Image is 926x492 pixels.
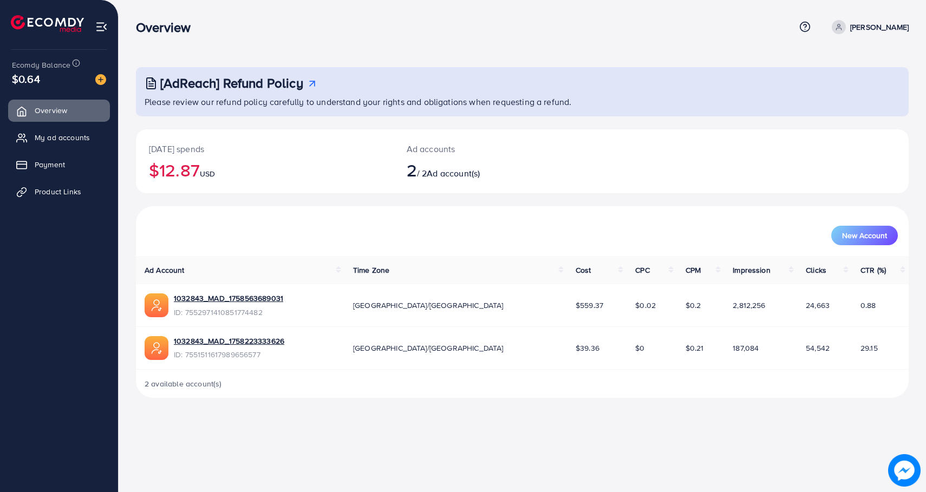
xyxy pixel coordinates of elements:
span: New Account [842,232,887,239]
span: $559.37 [576,300,603,311]
a: [PERSON_NAME] [827,20,909,34]
span: ID: 7552971410851774482 [174,307,283,318]
h3: [AdReach] Refund Policy [160,75,303,91]
button: New Account [831,226,898,245]
span: 187,084 [733,343,759,353]
span: Ecomdy Balance [12,60,70,70]
h2: / 2 [407,160,574,180]
p: [DATE] spends [149,142,381,155]
h2: $12.87 [149,160,381,180]
span: 2 available account(s) [145,378,222,389]
span: $39.36 [576,343,599,353]
a: 1032843_MAD_1758223333626 [174,336,284,346]
span: 29.15 [860,343,878,353]
span: CTR (%) [860,265,886,275]
img: image [888,454,921,487]
span: $0.64 [12,71,40,87]
a: Payment [8,154,110,175]
span: My ad accounts [35,132,90,143]
span: [GEOGRAPHIC_DATA]/[GEOGRAPHIC_DATA] [353,343,504,353]
span: Payment [35,159,65,170]
span: 24,663 [806,300,830,311]
img: ic-ads-acc.e4c84228.svg [145,336,168,360]
a: Product Links [8,181,110,202]
span: Product Links [35,186,81,197]
a: 1032843_MAD_1758563689031 [174,293,283,304]
span: CPC [635,265,649,275]
span: Clicks [806,265,826,275]
span: ID: 7551511617989656577 [174,349,284,360]
img: logo [11,15,84,32]
img: image [95,74,106,85]
a: Overview [8,100,110,121]
span: 2,812,256 [733,300,765,311]
img: menu [95,21,108,33]
a: My ad accounts [8,127,110,148]
span: Overview [35,105,67,116]
span: Ad account(s) [427,167,480,179]
span: Time Zone [353,265,389,275]
span: Impression [733,265,771,275]
span: [GEOGRAPHIC_DATA]/[GEOGRAPHIC_DATA] [353,300,504,311]
h3: Overview [136,19,199,35]
p: [PERSON_NAME] [850,21,909,34]
span: 54,542 [806,343,830,353]
span: CPM [686,265,701,275]
p: Please review our refund policy carefully to understand your rights and obligations when requesti... [145,95,902,108]
span: $0.2 [686,300,701,311]
span: 2 [407,158,417,182]
span: Cost [576,265,591,275]
span: $0.21 [686,343,704,353]
span: $0 [635,343,644,353]
span: Ad Account [145,265,185,275]
span: USD [200,168,215,179]
span: $0.02 [635,300,656,311]
p: Ad accounts [407,142,574,155]
img: ic-ads-acc.e4c84228.svg [145,293,168,317]
span: 0.88 [860,300,876,311]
